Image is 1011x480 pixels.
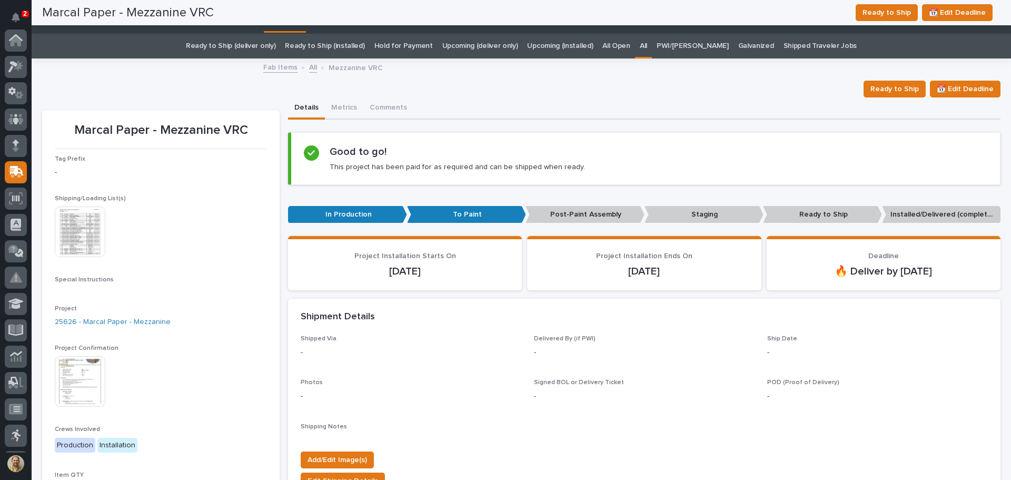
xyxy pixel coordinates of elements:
[55,123,267,138] p: Marcal Paper - Mezzanine VRC
[301,452,374,468] button: Add/Edit Image(s)
[868,252,899,260] span: Deadline
[640,34,647,58] a: All
[5,6,27,28] button: Notifications
[540,265,748,278] p: [DATE]
[534,347,755,358] p: -
[534,336,596,342] span: Delivered By (if PWI)
[407,206,526,223] p: To Paint
[288,206,407,223] p: In Production
[864,81,926,97] button: Ready to Ship
[937,83,994,95] span: 📆 Edit Deadline
[870,83,919,95] span: Ready to Ship
[767,347,988,358] p: -
[301,347,521,358] p: -
[330,162,585,172] p: This project has been paid for as required and can be shipped when ready.
[534,379,624,386] span: Signed BOL or Delivery Ticket
[309,61,317,73] a: All
[13,13,27,30] div: Notifications2
[930,81,1000,97] button: 📆 Edit Deadline
[374,34,433,58] a: Hold for Payment
[301,424,347,430] span: Shipping Notes
[55,317,171,328] a: 25626 - Marcal Paper - Mezzanine
[55,306,77,312] span: Project
[285,34,364,58] a: Ready to Ship (installed)
[263,61,298,73] a: Fab Items
[186,34,275,58] a: Ready to Ship (deliver only)
[767,391,988,402] p: -
[55,438,95,453] div: Production
[55,472,84,478] span: Item QTY
[5,453,27,475] button: users-avatar
[308,454,367,466] span: Add/Edit Image(s)
[301,265,509,278] p: [DATE]
[527,34,593,58] a: Upcoming (installed)
[354,252,456,260] span: Project Installation Starts On
[55,345,118,351] span: Project Confirmation
[657,34,729,58] a: PWI/[PERSON_NAME]
[301,379,323,386] span: Photos
[442,34,518,58] a: Upcoming (deliver only)
[882,206,1001,223] p: Installed/Delivered (completely done)
[767,336,797,342] span: Ship Date
[55,167,267,178] p: -
[55,195,126,202] span: Shipping/Loading List(s)
[767,379,839,386] span: POD (Proof of Delivery)
[325,97,363,120] button: Metrics
[738,34,774,58] a: Galvanized
[23,10,27,17] p: 2
[779,265,988,278] p: 🔥 Deliver by [DATE]
[330,145,386,158] h2: Good to go!
[55,426,100,433] span: Crews Involved
[602,34,630,58] a: All Open
[763,206,882,223] p: Ready to Ship
[329,61,383,73] p: Mezzanine VRC
[97,438,137,453] div: Installation
[301,311,375,323] h2: Shipment Details
[55,156,85,162] span: Tag Prefix
[526,206,645,223] p: Post-Paint Assembly
[596,252,692,260] span: Project Installation Ends On
[534,391,755,402] p: -
[55,277,114,283] span: Special Instructions
[363,97,413,120] button: Comments
[288,97,325,120] button: Details
[645,206,764,223] p: Staging
[301,391,521,402] p: -
[784,34,857,58] a: Shipped Traveler Jobs
[301,336,336,342] span: Shipped Via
